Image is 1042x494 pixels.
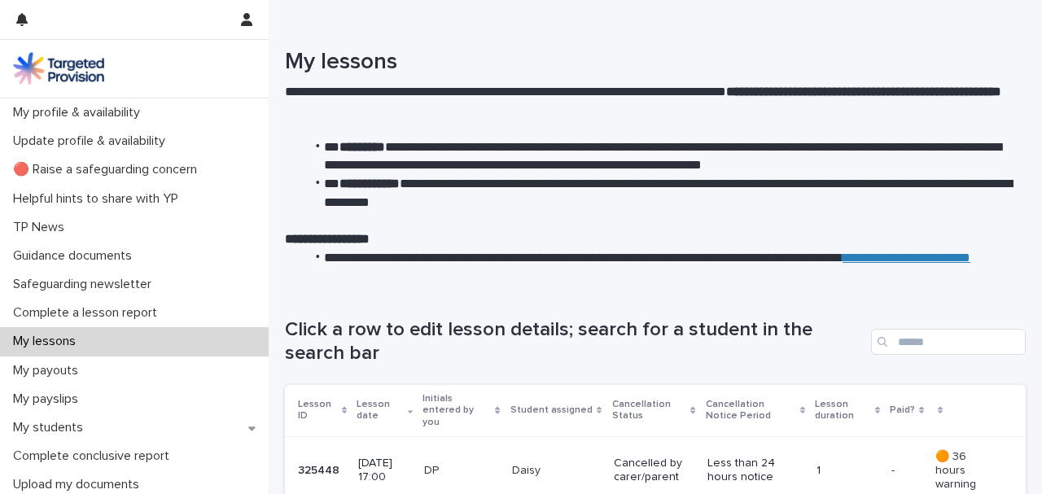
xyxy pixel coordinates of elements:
[7,220,77,235] p: TP News
[7,334,89,349] p: My lessons
[7,391,91,407] p: My payslips
[7,477,152,492] p: Upload my documents
[614,457,694,484] p: Cancelled by carer/parent
[890,401,915,419] p: Paid?
[7,448,182,464] p: Complete conclusive report
[424,464,499,478] p: DP
[7,420,96,435] p: My students
[285,49,1014,77] h1: My lessons
[7,363,91,378] p: My payouts
[7,248,145,264] p: Guidance documents
[357,396,403,426] p: Lesson date
[510,401,593,419] p: Student assigned
[298,396,338,426] p: Lesson ID
[7,305,170,321] p: Complete a lesson report
[13,52,104,85] img: M5nRWzHhSzIhMunXDL62
[7,133,178,149] p: Update profile & availability
[871,329,1026,355] input: Search
[358,457,411,484] p: [DATE] 17:00
[512,464,601,478] p: Daisy
[285,318,865,365] h1: Click a row to edit lesson details; search for a student in the search bar
[817,464,878,478] p: 1
[7,105,153,120] p: My profile & availability
[7,191,191,207] p: Helpful hints to share with YP
[706,396,796,426] p: Cancellation Notice Period
[7,162,210,177] p: 🔴 Raise a safeguarding concern
[422,390,492,431] p: Initials entered by you
[891,461,898,478] p: -
[612,396,687,426] p: Cancellation Status
[298,461,343,478] p: 325448
[815,396,871,426] p: Lesson duration
[935,450,1000,491] p: 🟠 36 hours warning
[7,277,164,292] p: Safeguarding newsletter
[707,457,798,484] p: Less than 24 hours notice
